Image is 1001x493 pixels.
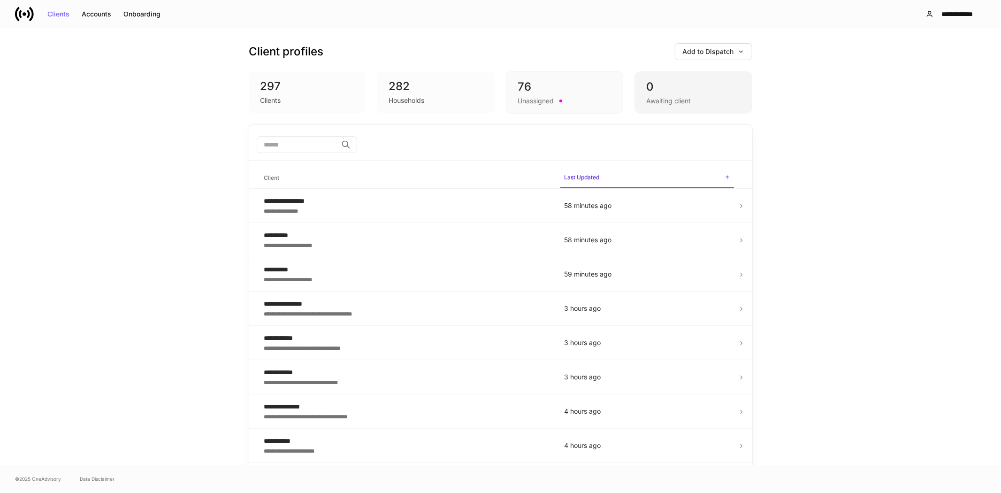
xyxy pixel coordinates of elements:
p: 58 minutes ago [564,235,730,245]
div: 0 [646,79,740,94]
div: Add to Dispatch [683,48,744,55]
div: Accounts [82,11,111,17]
div: Clients [260,96,281,105]
p: 3 hours ago [564,304,730,313]
div: 76Unassigned [506,71,623,114]
h3: Client profiles [249,44,324,59]
p: 3 hours ago [564,372,730,382]
div: 76 [518,79,611,94]
div: Unassigned [518,96,554,106]
p: 59 minutes ago [564,270,730,279]
span: Last Updated [560,168,734,188]
button: Onboarding [117,7,167,22]
h6: Last Updated [564,173,599,182]
button: Add to Dispatch [675,43,752,60]
div: Clients [47,11,69,17]
p: 3 hours ago [564,338,730,347]
p: 4 hours ago [564,407,730,416]
span: Client [260,169,553,188]
div: Households [389,96,424,105]
button: Accounts [76,7,117,22]
h6: Client [264,173,280,182]
div: Onboarding [123,11,160,17]
span: © 2025 OneAdvisory [15,475,61,483]
div: 297 [260,79,355,94]
div: 0Awaiting client [634,71,752,114]
a: Data Disclaimer [80,475,115,483]
p: 4 hours ago [564,441,730,450]
button: Clients [41,7,76,22]
p: 58 minutes ago [564,201,730,210]
div: Awaiting client [646,96,691,106]
div: 282 [389,79,483,94]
